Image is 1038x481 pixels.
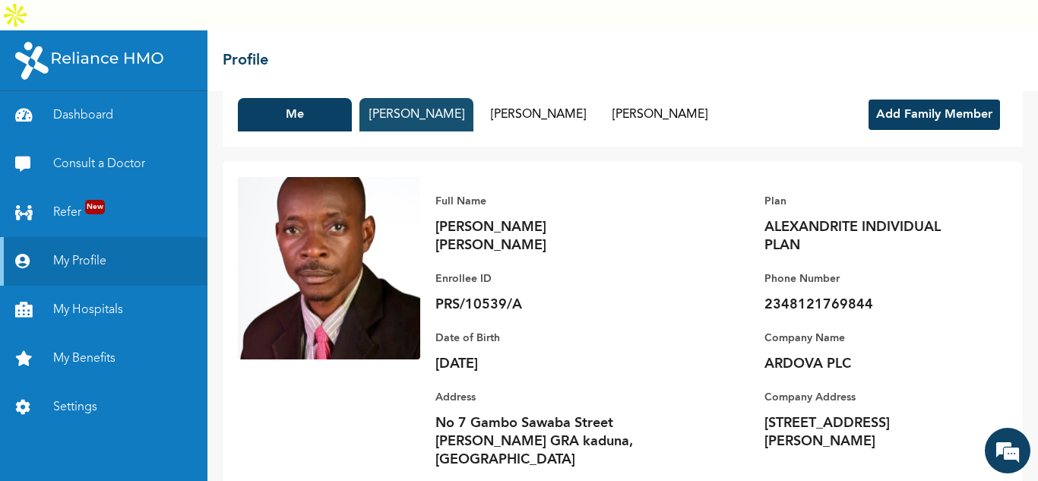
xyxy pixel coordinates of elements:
button: [PERSON_NAME] [603,98,717,131]
p: Full Name [435,192,648,210]
p: 2348121769844 [764,296,977,314]
textarea: Type your message and hit 'Enter' [8,349,290,402]
p: Company Name [764,329,977,347]
span: New [85,200,105,214]
button: [PERSON_NAME] [481,98,595,131]
p: Date of Birth [435,329,648,347]
p: Address [435,388,648,407]
div: Minimize live chat window [249,8,286,44]
p: ARDOVA PLC [764,355,977,373]
div: FAQs [149,402,290,449]
p: [DATE] [435,355,648,373]
img: Enrollee [238,177,420,359]
p: Plan [764,192,977,210]
p: Enrollee ID [435,270,648,288]
p: [STREET_ADDRESS][PERSON_NAME] [764,414,977,451]
p: ALEXANDRITE INDIVIDUAL PLAN [764,218,977,255]
img: d_794563401_company_1708531726252_794563401 [28,76,62,114]
p: No 7 Gambo Sawaba Street [PERSON_NAME] GRA kaduna, [GEOGRAPHIC_DATA] [435,414,648,469]
img: RelianceHMO's Logo [15,42,163,80]
h2: Profile [223,49,268,72]
div: Chat with us now [79,85,255,105]
button: Add Family Member [869,100,1000,130]
p: Company Address [764,388,977,407]
button: [PERSON_NAME] [359,98,473,131]
span: We're online! [88,158,210,312]
p: Phone Number [764,270,977,288]
p: [PERSON_NAME] [PERSON_NAME] [435,218,648,255]
span: Conversation [8,429,149,439]
p: PRS/10539/A [435,296,648,314]
button: Me [238,98,352,131]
